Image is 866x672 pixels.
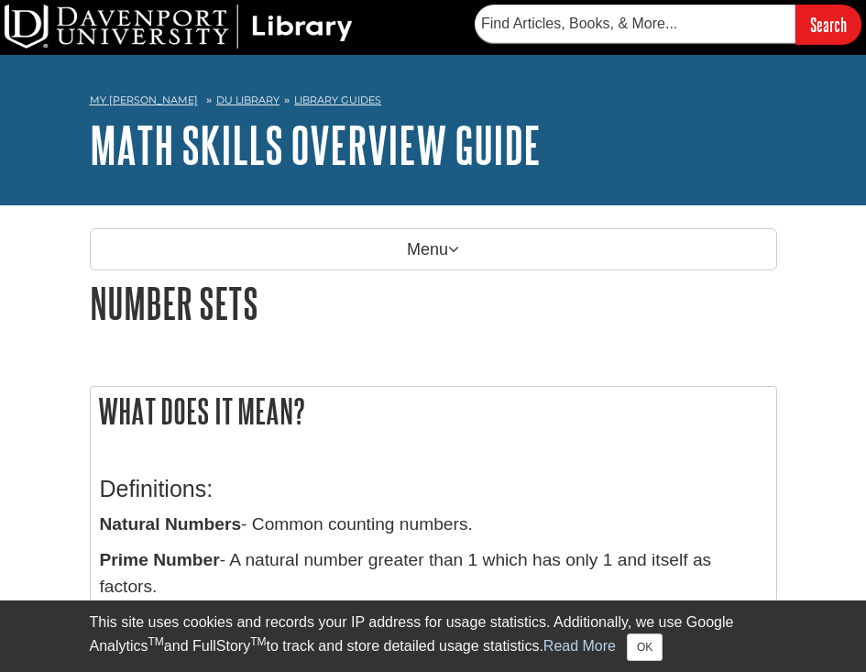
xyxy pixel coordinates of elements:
[90,280,777,326] h1: Number Sets
[543,638,616,654] a: Read More
[90,116,541,173] a: Math Skills Overview Guide
[90,93,198,108] a: My [PERSON_NAME]
[90,228,777,270] p: Menu
[100,550,220,569] b: Prime Number
[90,88,777,117] nav: breadcrumb
[100,514,242,534] b: Natural Numbers
[5,5,353,49] img: DU Library
[294,94,381,106] a: Library Guides
[475,5,795,43] input: Find Articles, Books, & More...
[100,476,767,502] h3: Definitions:
[795,5,861,44] input: Search
[627,633,663,661] button: Close
[90,611,777,661] div: This site uses cookies and records your IP address for usage statistics. Additionally, we use Goo...
[250,635,266,648] sup: TM
[148,635,164,648] sup: TM
[475,5,861,44] form: Searches DU Library's articles, books, and more
[216,94,280,106] a: DU Library
[100,547,767,600] p: - A natural number greater than 1 which has only 1 and itself as factors.
[91,387,776,435] h2: What does it mean?
[100,512,767,538] p: - Common counting numbers.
